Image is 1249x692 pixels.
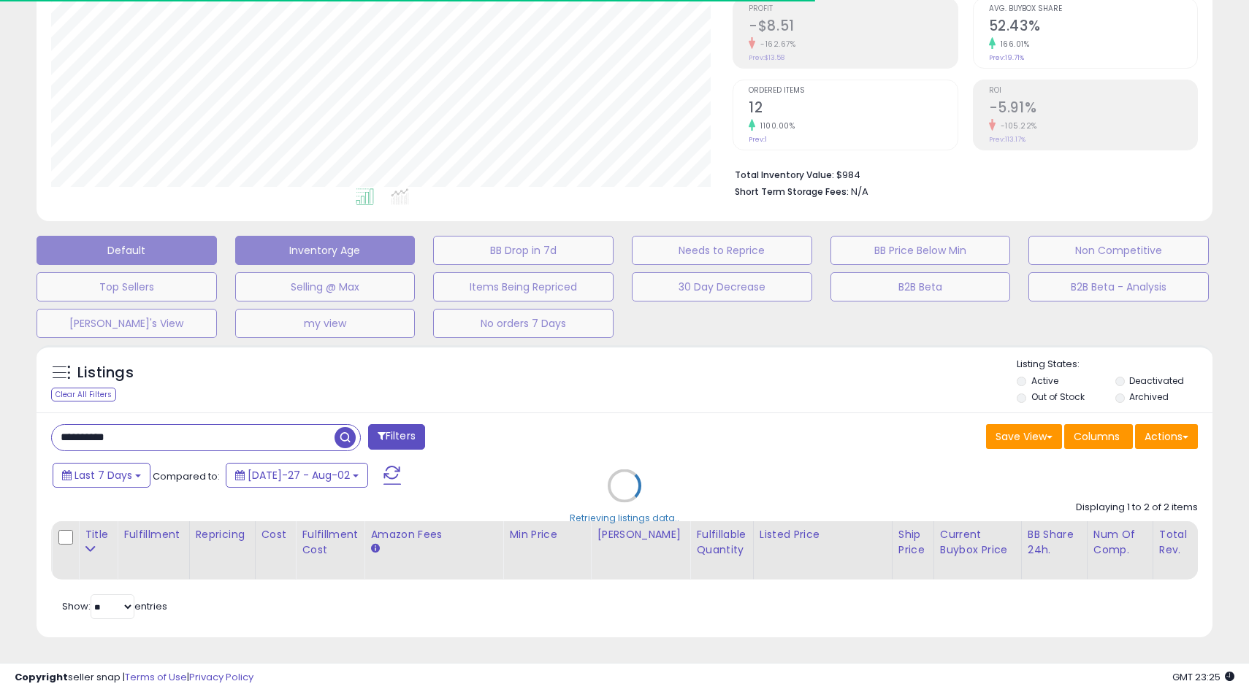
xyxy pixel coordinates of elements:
li: $984 [735,165,1187,182]
h2: -$8.51 [749,18,957,37]
button: B2B Beta - Analysis [1028,272,1209,301]
span: Ordered Items [749,87,957,95]
h2: 12 [749,99,957,119]
b: Short Term Storage Fees: [735,185,849,198]
span: ROI [989,87,1197,95]
button: Non Competitive [1028,236,1209,265]
button: Items Being Repriced [433,272,614,301]
button: 30 Day Decrease [632,272,812,301]
span: Avg. Buybox Share [989,5,1197,13]
b: Total Inventory Value: [735,169,834,181]
button: Default [37,236,217,265]
div: Retrieving listings data.. [570,511,679,524]
strong: Copyright [15,670,68,684]
span: N/A [851,185,868,199]
small: 166.01% [996,39,1030,50]
span: 2025-08-11 23:25 GMT [1172,670,1234,684]
small: -105.22% [996,120,1037,131]
h2: 52.43% [989,18,1197,37]
small: -162.67% [755,39,795,50]
h2: -5.91% [989,99,1197,119]
button: Selling @ Max [235,272,416,301]
button: Inventory Age [235,236,416,265]
button: my view [235,309,416,338]
small: 1100.00% [755,120,795,131]
button: Needs to Reprice [632,236,812,265]
button: No orders 7 Days [433,309,614,338]
small: Prev: 1 [749,135,767,144]
small: Prev: $13.58 [749,53,784,62]
span: Profit [749,5,957,13]
small: Prev: 113.17% [989,135,1025,144]
button: B2B Beta [830,272,1011,301]
button: [PERSON_NAME]'s View [37,309,217,338]
button: Top Sellers [37,272,217,301]
button: BB Price Below Min [830,236,1011,265]
small: Prev: 19.71% [989,53,1024,62]
a: Privacy Policy [189,670,253,684]
button: BB Drop in 7d [433,236,614,265]
div: seller snap | | [15,671,253,685]
a: Terms of Use [125,670,187,684]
